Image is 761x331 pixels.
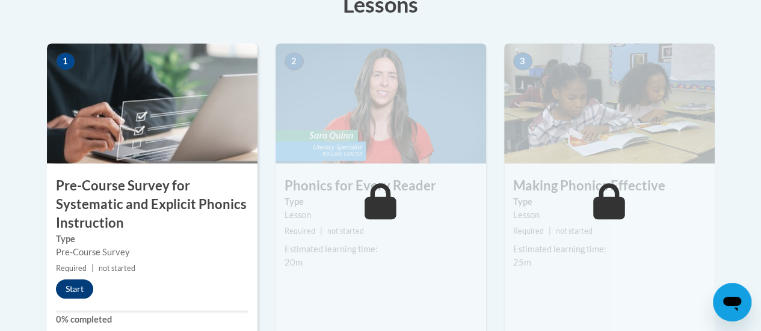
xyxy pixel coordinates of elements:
[549,226,551,235] span: |
[91,264,94,273] span: |
[47,177,257,232] h3: Pre-Course Survey for Systematic and Explicit Phonics Instruction
[513,52,532,70] span: 3
[56,232,248,246] label: Type
[513,195,706,208] label: Type
[56,313,248,326] label: 0% completed
[56,52,75,70] span: 1
[285,208,477,222] div: Lesson
[276,177,486,195] h3: Phonics for Every Reader
[56,246,248,259] div: Pre-Course Survey
[513,208,706,222] div: Lesson
[285,52,304,70] span: 2
[327,226,364,235] span: not started
[99,264,135,273] span: not started
[513,257,531,267] span: 25m
[513,243,706,256] div: Estimated learning time:
[320,226,322,235] span: |
[47,43,257,163] img: Course Image
[513,226,544,235] span: Required
[713,283,751,321] iframe: Button to launch messaging window
[56,264,87,273] span: Required
[285,226,315,235] span: Required
[556,226,593,235] span: not started
[56,279,93,299] button: Start
[285,257,303,267] span: 20m
[285,243,477,256] div: Estimated learning time:
[285,195,477,208] label: Type
[504,177,715,195] h3: Making Phonics Effective
[276,43,486,163] img: Course Image
[504,43,715,163] img: Course Image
